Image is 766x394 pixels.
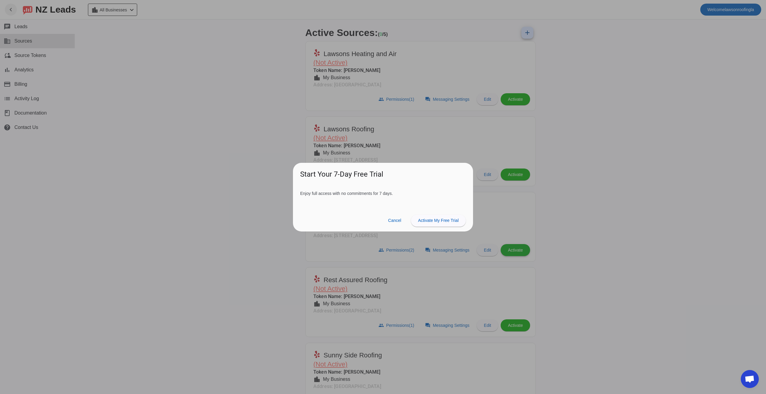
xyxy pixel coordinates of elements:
[383,215,406,227] button: Cancel
[411,215,466,227] button: Activate My Free Trial
[300,190,466,196] div: Enjoy full access with no commitments for 7 days.
[293,163,473,183] h2: Start Your 7-Day Free Trial
[388,218,401,223] span: Cancel
[741,370,759,388] div: Open chat
[418,218,459,223] span: Activate My Free Trial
